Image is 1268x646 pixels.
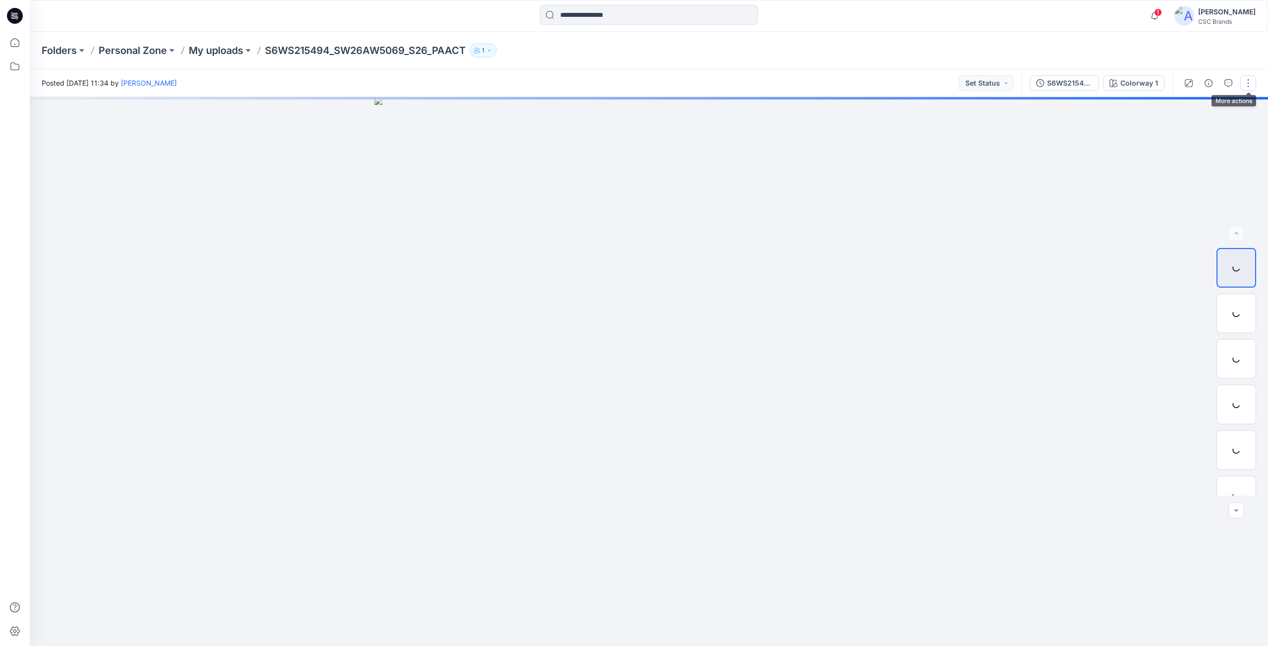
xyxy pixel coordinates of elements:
img: eyJhbGciOiJIUzI1NiIsImtpZCI6IjAiLCJzbHQiOiJzZXMiLCJ0eXAiOiJKV1QifQ.eyJkYXRhIjp7InR5cGUiOiJzdG9yYW... [374,97,924,646]
div: [PERSON_NAME] [1198,6,1256,18]
a: [PERSON_NAME] [121,79,177,87]
span: 1 [1154,8,1162,16]
p: S6WS215494_SW26AW5069_S26_PAACT [265,44,466,57]
a: Personal Zone [99,44,167,57]
button: 1 [470,44,497,57]
div: Colorway 1 [1120,78,1158,89]
span: Posted [DATE] 11:34 by [42,78,177,88]
div: S6WS215494_SW26AW5069_S26_PAACT_VFA [1047,78,1093,89]
button: S6WS215494_SW26AW5069_S26_PAACT_VFA [1030,75,1099,91]
button: Details [1201,75,1216,91]
div: CSC Brands [1198,18,1256,25]
button: Colorway 1 [1103,75,1164,91]
a: Folders [42,44,77,57]
p: 1 [482,45,484,56]
a: My uploads [189,44,243,57]
img: avatar [1174,6,1194,26]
